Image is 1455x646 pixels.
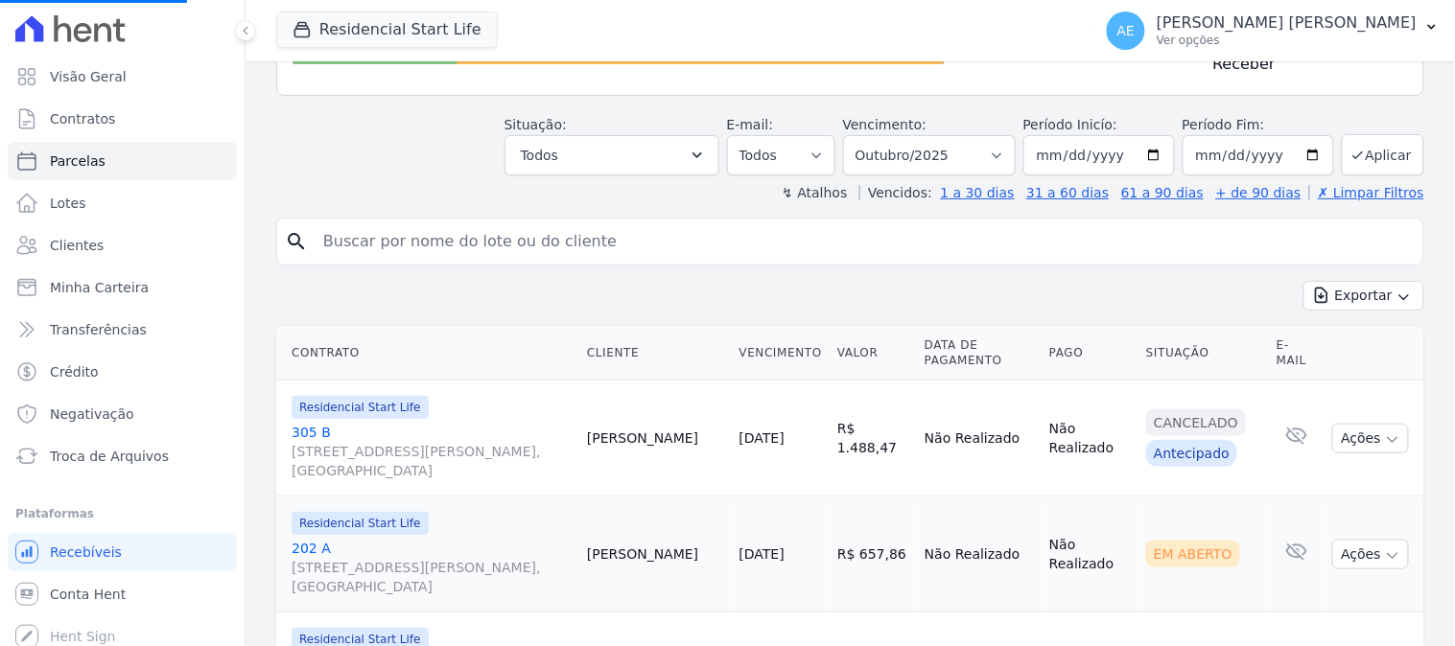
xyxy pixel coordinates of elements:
a: Lotes [8,184,237,222]
a: Negativação [8,395,237,433]
i: search [285,230,308,253]
p: [PERSON_NAME] [PERSON_NAME] [1157,13,1417,33]
span: Conta Hent [50,585,126,604]
span: Troca de Arquivos [50,447,169,466]
a: ✗ Limpar Filtros [1309,185,1424,200]
label: Período Inicío: [1023,117,1117,132]
th: Contrato [276,326,579,381]
a: 31 a 60 dias [1026,185,1109,200]
a: Clientes [8,226,237,265]
td: R$ 1.488,47 [830,381,917,496]
a: Transferências [8,311,237,349]
a: 202 A[STREET_ADDRESS][PERSON_NAME], [GEOGRAPHIC_DATA] [292,539,572,596]
td: R$ 657,86 [830,496,917,612]
a: Visão Geral [8,58,237,96]
th: Data de Pagamento [917,326,1042,381]
span: [STREET_ADDRESS][PERSON_NAME], [GEOGRAPHIC_DATA] [292,558,572,596]
td: Não Realizado [917,381,1042,496]
input: Buscar por nome do lote ou do cliente [312,222,1416,261]
a: 305 B[STREET_ADDRESS][PERSON_NAME], [GEOGRAPHIC_DATA] [292,423,572,480]
th: Situação [1138,326,1269,381]
a: Minha Carteira [8,268,237,307]
button: Exportar [1303,281,1424,311]
button: Ações [1332,540,1409,569]
button: Ações [1332,424,1409,453]
a: Parcelas [8,142,237,180]
th: Valor [830,326,917,381]
span: Recebíveis [50,542,122,562]
th: Cliente [579,326,732,381]
th: Pago [1042,326,1138,381]
label: Período Fim: [1183,115,1334,135]
span: Todos [521,144,558,167]
a: Troca de Arquivos [8,437,237,475]
span: Transferências [50,320,147,339]
span: Clientes [50,236,104,255]
a: 1 a 30 dias [941,185,1015,200]
label: Vencimento: [843,117,927,132]
span: Residencial Start Life [292,512,429,535]
div: Plataformas [15,502,229,525]
p: Ver opções [1157,33,1417,48]
div: Cancelado [1146,409,1246,436]
label: E-mail: [727,117,774,132]
a: Contratos [8,100,237,138]
div: Em Aberto [1146,541,1240,567]
th: Vencimento [732,326,830,381]
button: Todos [505,135,719,175]
label: Situação: [505,117,567,132]
span: [STREET_ADDRESS][PERSON_NAME], [GEOGRAPHIC_DATA] [292,442,572,480]
a: [DATE] [739,430,785,446]
td: [PERSON_NAME] [579,496,732,612]
span: Crédito [50,362,99,381]
span: Lotes [50,194,86,213]
span: AE [1117,24,1135,37]
button: Aplicar [1342,134,1424,175]
div: Antecipado [1146,440,1237,467]
span: Visão Geral [50,67,127,86]
label: Vencidos: [859,185,932,200]
td: Não Realizado [1042,496,1138,612]
a: 61 a 90 dias [1121,185,1204,200]
span: Parcelas [50,151,106,171]
button: AE [PERSON_NAME] [PERSON_NAME] Ver opções [1091,4,1455,58]
a: Crédito [8,353,237,391]
th: E-mail [1269,326,1325,381]
td: [PERSON_NAME] [579,381,732,496]
a: Conta Hent [8,575,237,613]
td: Não Realizado [1042,381,1138,496]
a: Recebíveis [8,533,237,571]
a: [DATE] [739,546,785,562]
span: Negativação [50,404,134,424]
span: Minha Carteira [50,278,149,297]
span: Residencial Start Life [292,396,429,419]
button: Residencial Start Life [276,12,498,48]
span: Contratos [50,109,115,128]
a: + de 90 dias [1216,185,1302,200]
td: Não Realizado [917,496,1042,612]
label: ↯ Atalhos [782,185,847,200]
